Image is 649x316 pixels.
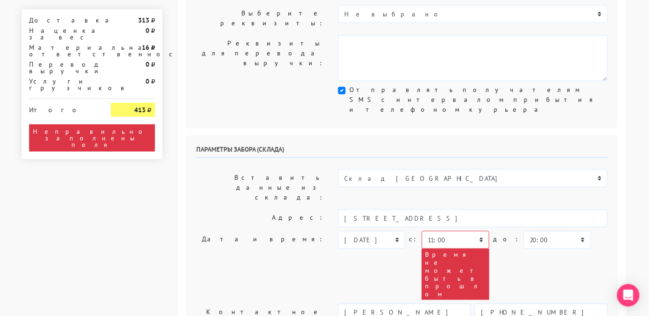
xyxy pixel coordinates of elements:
div: Доставка [22,17,104,23]
strong: 0 [146,60,149,69]
label: c: [409,231,418,247]
label: до: [493,231,520,247]
strong: 16 [142,43,149,52]
label: Отправлять получателям SMS с интервалом прибытия и телефоном курьера [349,85,608,115]
div: Материальная ответственность [22,44,104,57]
div: Перевод выручки [22,61,104,74]
label: Выберите реквизиты: [189,5,331,31]
strong: 0 [146,26,149,35]
strong: 413 [134,106,146,114]
h6: Параметры забора (склада) [196,146,608,158]
div: Время не может быть в прошлом [422,249,489,300]
div: Наценка за вес [22,27,104,40]
div: Итого [29,103,97,113]
label: Реквизиты для перевода выручки: [189,35,331,81]
label: Вставить данные из склада: [189,170,331,206]
strong: 313 [138,16,149,24]
label: Дата и время: [189,231,331,300]
div: Услуги грузчиков [22,78,104,91]
div: Open Intercom Messenger [617,284,640,307]
label: Адрес: [189,209,331,227]
strong: 0 [146,77,149,85]
div: Неправильно заполнены поля [29,124,155,152]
